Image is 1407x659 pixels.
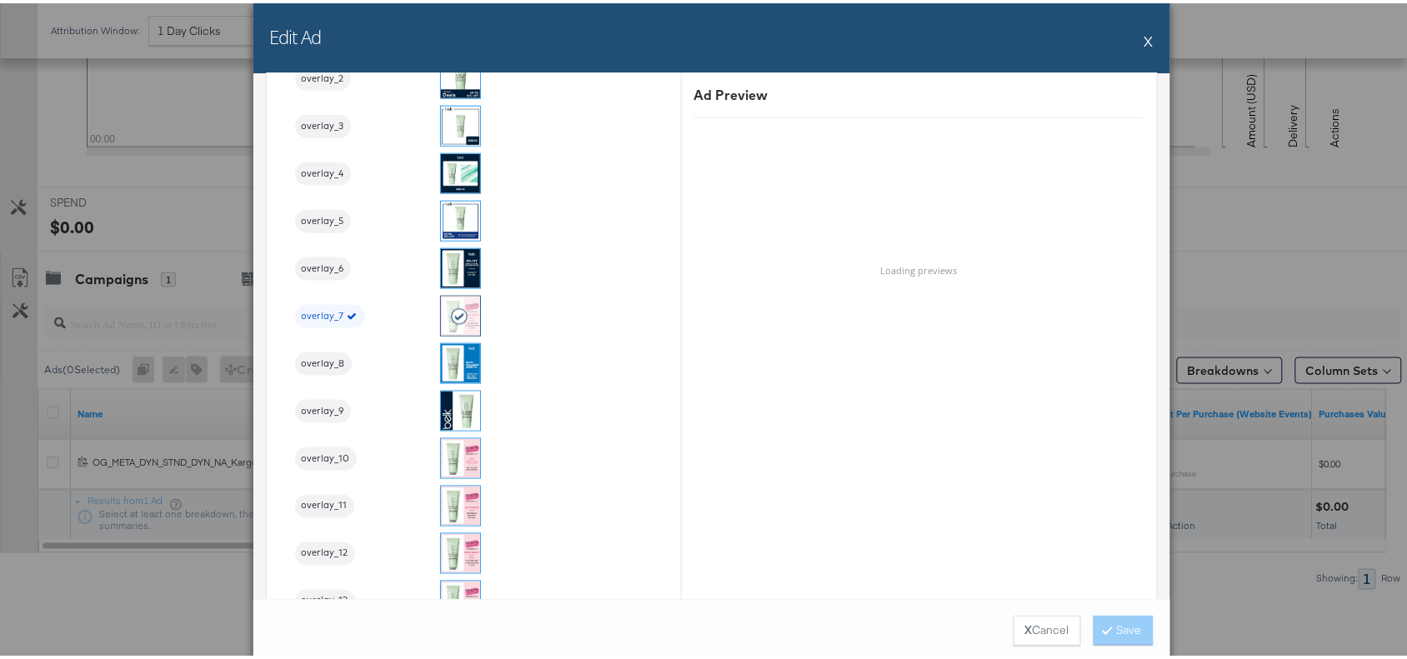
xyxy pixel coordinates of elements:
span: overlay_2 [295,69,351,82]
div: overlay_13 [295,587,355,610]
div: overlay_3 [295,112,351,135]
strong: X [1025,619,1033,635]
img: NEi9bE07gKj8P3CHXEcKUg.jpg [441,578,480,617]
img: zgsGANP4mj6Rj3BDrsHJhw.jpg [441,436,480,475]
span: overlay_6 [295,259,351,272]
span: overlay_10 [295,449,357,462]
img: fj2s_O3vcb3a1fnXcY90Xw.jpg [441,198,480,237]
img: G_WNQcib0V1sZZ1AN1opiA.jpg [441,483,480,522]
span: overlay_3 [295,117,351,130]
span: overlay_7 [295,307,365,320]
div: overlay_8 [295,349,352,372]
div: overlay_4 [295,159,351,182]
span: overlay_4 [295,164,351,177]
div: Ad Preview [694,82,1144,102]
span: overlay_11 [295,497,354,510]
img: 2GbeHcF5NLYP7ERc26lJaw.jpg [441,246,480,285]
div: overlay_12 [295,539,355,562]
button: XCancel [1014,612,1081,642]
span: overlay_8 [295,354,352,367]
h6: Loading previews [682,261,1157,273]
img: KuvoXDCOGeX9iWxGvphxqQ.jpg [441,341,480,380]
span: overlay_5 [295,212,351,225]
img: f14ryhBX2DjZk4P5xeX2fA.jpg [441,531,480,570]
img: 7n70XDfKFqji90iUrweRTw.jpg [441,151,480,190]
div: overlay_2 [295,64,351,87]
img: 0QmtbVq49TT6I_B0Z9d3YQ.jpg [441,103,480,142]
img: Hfb4MVEfhrUL4P3uosLpoA.jpg [441,56,480,95]
span: overlay_13 [295,592,355,605]
div: overlay_10 [295,444,357,467]
div: overlay_9 [295,397,351,420]
h2: Edit Ad [270,21,322,46]
button: X [1144,21,1154,54]
img: 49c1NYojcGgGdZOgVnqs5A.jpg [441,388,480,427]
div: overlay_5 [295,207,351,230]
span: overlay_12 [295,544,355,557]
div: overlay_7 [295,302,365,325]
div: overlay_11 [295,492,354,515]
div: overlay_6 [295,254,351,277]
span: overlay_9 [295,402,351,415]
